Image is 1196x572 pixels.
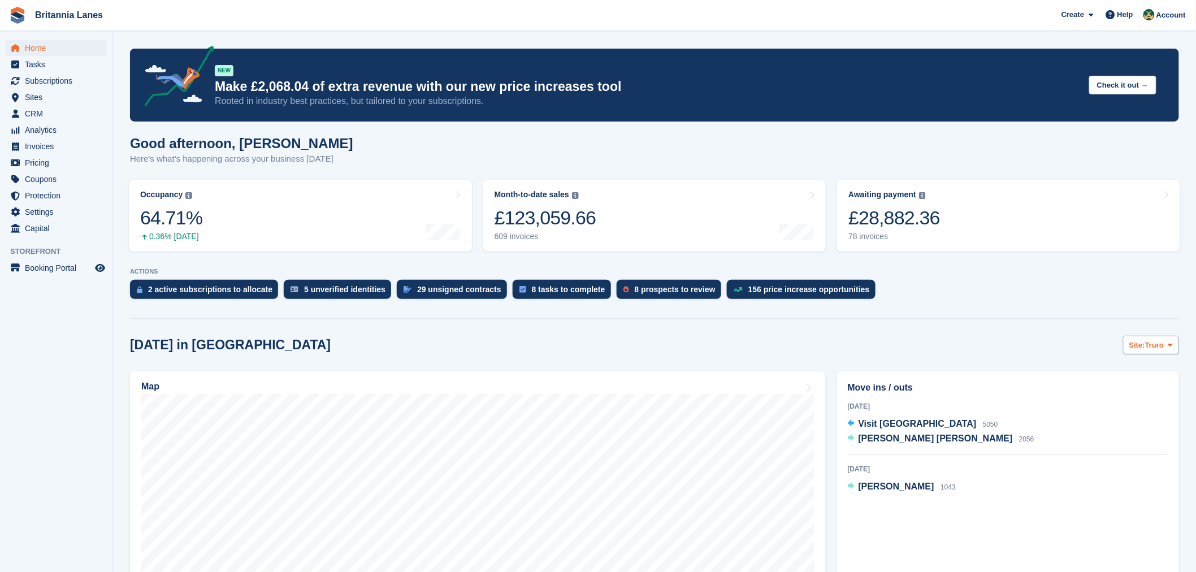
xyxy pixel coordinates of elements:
img: icon-info-grey-7440780725fd019a000dd9b08b2336e03edf1995a4989e88bcd33f0948082b44.svg [185,192,192,199]
div: 0.36% [DATE] [140,232,202,241]
a: menu [6,138,107,154]
span: 5050 [983,421,998,428]
span: Protection [25,188,93,203]
a: menu [6,220,107,236]
button: Check it out → [1089,76,1156,94]
div: 78 invoices [848,232,940,241]
a: [PERSON_NAME] [PERSON_NAME] 2056 [848,432,1034,447]
span: Visit [GEOGRAPHIC_DATA] [859,419,977,428]
h1: Good afternoon, [PERSON_NAME] [130,136,353,151]
a: menu [6,122,107,138]
img: active_subscription_to_allocate_icon-d502201f5373d7db506a760aba3b589e785aa758c864c3986d89f69b8ff3... [137,286,142,293]
p: Here's what's happening across your business [DATE] [130,153,353,166]
span: Subscriptions [25,73,93,89]
span: Tasks [25,57,93,72]
a: Preview store [93,261,107,275]
span: Home [25,40,93,56]
div: Awaiting payment [848,190,916,200]
a: menu [6,204,107,220]
img: price_increase_opportunities-93ffe204e8149a01c8c9dc8f82e8f89637d9d84a8eef4429ea346261dce0b2c0.svg [734,287,743,292]
a: Visit [GEOGRAPHIC_DATA] 5050 [848,417,998,432]
img: Nathan Kellow [1143,9,1155,20]
a: menu [6,188,107,203]
a: menu [6,155,107,171]
p: ACTIONS [130,268,1179,275]
span: Pricing [25,155,93,171]
span: Site: [1129,340,1145,351]
h2: [DATE] in [GEOGRAPHIC_DATA] [130,337,331,353]
span: [PERSON_NAME] [859,482,934,491]
img: icon-info-grey-7440780725fd019a000dd9b08b2336e03edf1995a4989e88bcd33f0948082b44.svg [919,192,926,199]
div: £123,059.66 [495,206,596,229]
a: menu [6,57,107,72]
span: 2056 [1019,435,1034,443]
span: 1043 [941,483,956,491]
div: 29 unsigned contracts [417,285,501,294]
a: 5 unverified identities [284,280,397,305]
img: prospect-51fa495bee0391a8d652442698ab0144808aea92771e9ea1ae160a38d050c398.svg [623,286,629,293]
div: NEW [215,65,233,76]
img: stora-icon-8386f47178a22dfd0bd8f6a31ec36ba5ce8667c1dd55bd0f319d3a0aa187defe.svg [9,7,26,24]
div: £28,882.36 [848,206,940,229]
a: 29 unsigned contracts [397,280,513,305]
span: Sites [25,89,93,105]
div: [DATE] [848,401,1168,411]
a: Britannia Lanes [31,6,107,24]
div: 5 unverified identities [304,285,385,294]
div: 8 prospects to review [635,285,716,294]
div: [DATE] [848,464,1168,474]
img: contract_signature_icon-13c848040528278c33f63329250d36e43548de30e8caae1d1a13099fd9432cc5.svg [404,286,411,293]
a: 8 prospects to review [617,280,727,305]
a: Awaiting payment £28,882.36 78 invoices [837,180,1180,252]
p: Make £2,068.04 of extra revenue with our new price increases tool [215,79,1080,95]
div: 609 invoices [495,232,596,241]
a: menu [6,40,107,56]
span: Storefront [10,246,112,257]
a: menu [6,73,107,89]
span: Account [1156,10,1186,21]
img: verify_identity-adf6edd0f0f0b5bbfe63781bf79b02c33cf7c696d77639b501bdc392416b5a36.svg [291,286,298,293]
div: 156 price increase opportunities [748,285,870,294]
a: Occupancy 64.71% 0.36% [DATE] [129,180,472,252]
span: Capital [25,220,93,236]
a: menu [6,260,107,276]
span: Help [1117,9,1133,20]
div: 64.71% [140,206,202,229]
span: Truro [1145,340,1164,351]
a: menu [6,171,107,187]
a: 156 price increase opportunities [727,280,881,305]
img: price-adjustments-announcement-icon-8257ccfd72463d97f412b2fc003d46551f7dbcb40ab6d574587a9cd5c0d94... [135,46,214,110]
span: Booking Portal [25,260,93,276]
span: Settings [25,204,93,220]
h2: Move ins / outs [848,381,1168,395]
img: icon-info-grey-7440780725fd019a000dd9b08b2336e03edf1995a4989e88bcd33f0948082b44.svg [572,192,579,199]
p: Rooted in industry best practices, but tailored to your subscriptions. [215,95,1080,107]
span: Create [1061,9,1084,20]
a: menu [6,106,107,122]
a: Month-to-date sales £123,059.66 609 invoices [483,180,826,252]
div: 8 tasks to complete [532,285,605,294]
span: Invoices [25,138,93,154]
div: 2 active subscriptions to allocate [148,285,272,294]
div: Occupancy [140,190,183,200]
h2: Map [141,382,159,392]
button: Site: Truro [1123,336,1179,354]
img: task-75834270c22a3079a89374b754ae025e5fb1db73e45f91037f5363f120a921f8.svg [519,286,526,293]
a: [PERSON_NAME] 1043 [848,480,956,495]
span: CRM [25,106,93,122]
a: 2 active subscriptions to allocate [130,280,284,305]
div: Month-to-date sales [495,190,569,200]
a: menu [6,89,107,105]
span: Analytics [25,122,93,138]
a: 8 tasks to complete [513,280,617,305]
span: Coupons [25,171,93,187]
span: [PERSON_NAME] [PERSON_NAME] [859,434,1013,443]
